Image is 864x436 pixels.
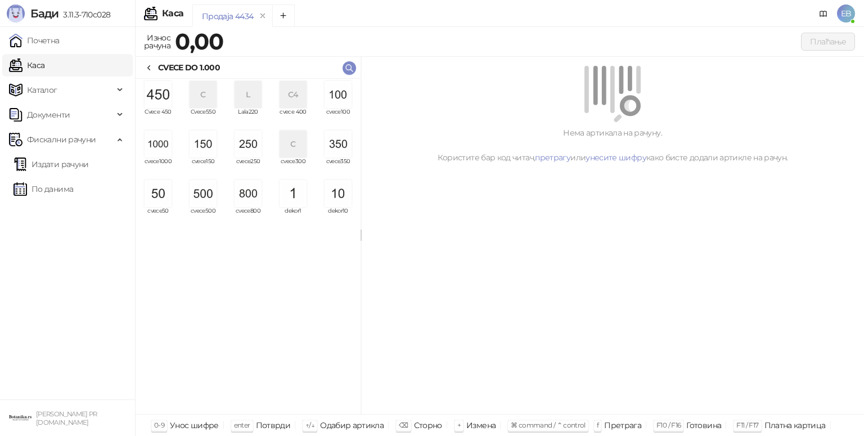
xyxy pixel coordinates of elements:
[255,11,270,21] button: remove
[140,109,176,126] span: Cvece 450
[30,7,58,20] span: Бади
[466,418,496,433] div: Измена
[275,159,311,176] span: cvece300
[235,180,262,207] img: Slika
[175,28,223,55] strong: 0,00
[375,127,850,164] div: Нема артикала на рачуну. Користите бар код читач, или како бисте додали артикле на рачун.
[36,410,97,426] small: [PERSON_NAME] PR [DOMAIN_NAME]
[320,159,356,176] span: cvece350
[185,208,221,225] span: cvece500
[145,81,172,108] img: Slika
[604,418,641,433] div: Претрага
[280,81,307,108] div: C4
[272,5,295,27] button: Add tab
[586,152,646,163] a: унесите шифру
[27,128,96,151] span: Фискални рачуни
[320,208,356,225] span: dekor10
[142,30,173,53] div: Износ рачуна
[280,180,307,207] img: Slika
[325,131,352,158] img: Slika
[235,131,262,158] img: Slika
[736,421,758,429] span: F11 / F17
[185,109,221,126] span: Cvece550
[13,178,73,200] a: По данима
[9,407,31,429] img: 64x64-companyLogo-0e2e8aaa-0bd2-431b-8613-6e3c65811325.png
[9,29,60,52] a: Почетна
[7,5,25,23] img: Logo
[202,10,253,23] div: Продаја 4434
[162,9,183,18] div: Каса
[656,421,681,429] span: F10 / F16
[801,33,855,51] button: Плаћање
[837,5,855,23] span: EB
[140,159,176,176] span: cvece1000
[190,131,217,158] img: Slika
[185,159,221,176] span: cvece150
[13,153,89,176] a: Издати рачуни
[457,421,461,429] span: +
[399,421,408,429] span: ⌫
[27,104,70,126] span: Документи
[154,421,164,429] span: 0-9
[230,159,266,176] span: cvece250
[320,418,384,433] div: Одабир артикла
[511,421,586,429] span: ⌘ command / ⌃ control
[764,418,826,433] div: Платна картица
[58,10,110,20] span: 3.11.3-710c028
[190,180,217,207] img: Slika
[814,5,832,23] a: Документација
[235,81,262,108] div: L
[275,208,311,225] span: dekor1
[280,131,307,158] div: C
[234,421,250,429] span: enter
[325,81,352,108] img: Slika
[27,79,57,101] span: Каталог
[158,61,220,74] div: CVECE DO 1.000
[136,79,361,414] div: grid
[597,421,598,429] span: f
[320,109,356,126] span: cvece100
[535,152,570,163] a: претрагу
[190,81,217,108] div: C
[230,208,266,225] span: cvece800
[275,109,311,126] span: cvece 400
[170,418,219,433] div: Унос шифре
[230,109,266,126] span: Lala220
[140,208,176,225] span: cvece50
[305,421,314,429] span: ↑/↓
[145,131,172,158] img: Slika
[256,418,291,433] div: Потврди
[9,54,44,77] a: Каса
[145,180,172,207] img: Slika
[414,418,442,433] div: Сторно
[686,418,721,433] div: Готовина
[325,180,352,207] img: Slika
